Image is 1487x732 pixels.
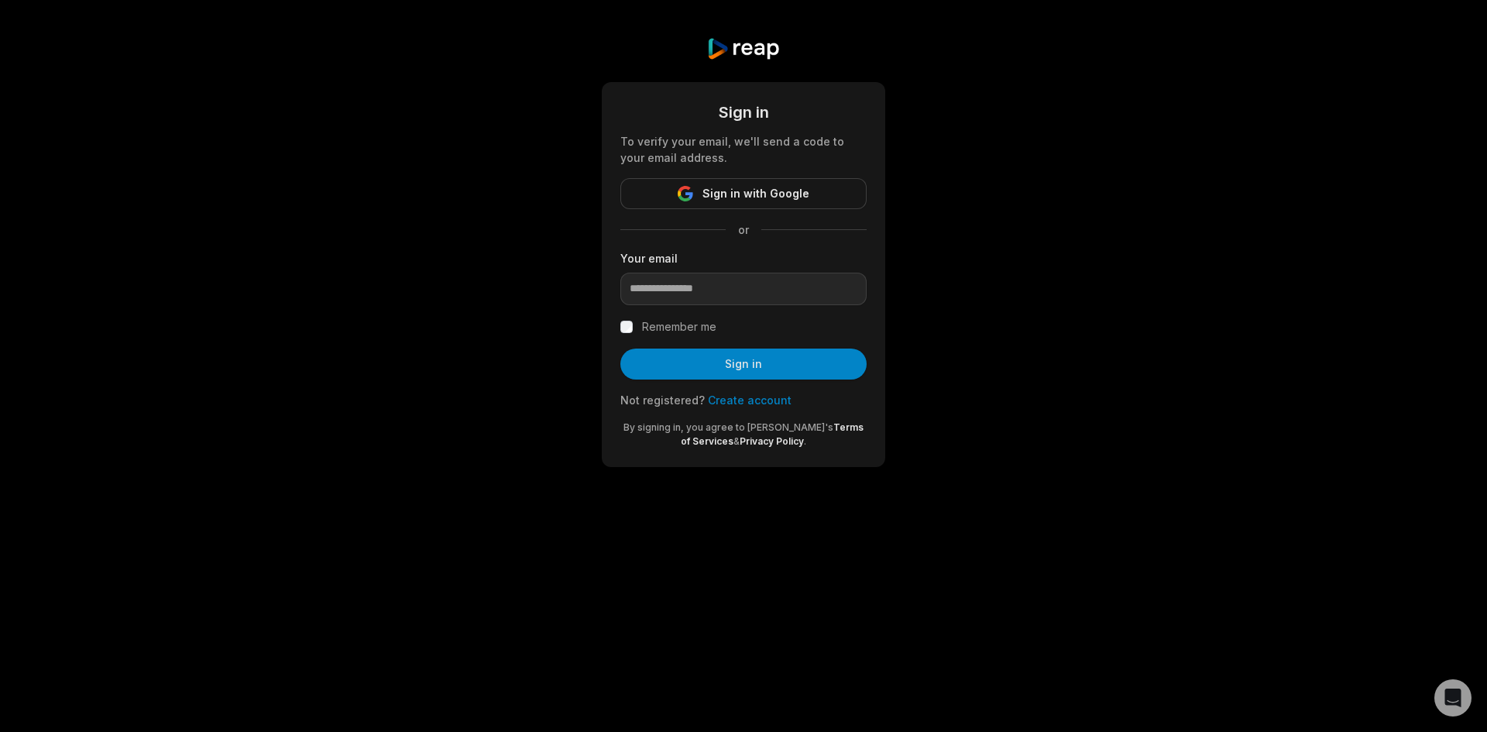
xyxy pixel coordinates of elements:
[726,222,761,238] span: or
[733,435,740,447] span: &
[620,101,867,124] div: Sign in
[804,435,806,447] span: .
[740,435,804,447] a: Privacy Policy
[702,184,809,203] span: Sign in with Google
[708,393,792,407] a: Create account
[681,421,864,447] a: Terms of Services
[620,178,867,209] button: Sign in with Google
[706,37,780,60] img: reap
[620,250,867,266] label: Your email
[642,318,716,336] label: Remember me
[620,133,867,166] div: To verify your email, we'll send a code to your email address.
[620,349,867,380] button: Sign in
[623,421,833,433] span: By signing in, you agree to [PERSON_NAME]'s
[1434,679,1472,717] div: Open Intercom Messenger
[620,393,705,407] span: Not registered?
